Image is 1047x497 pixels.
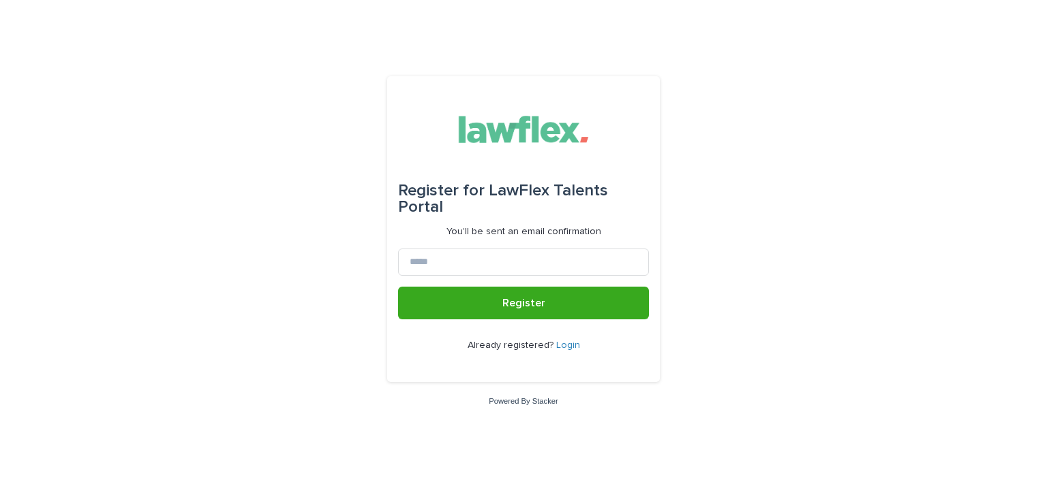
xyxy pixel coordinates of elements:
[446,226,601,238] p: You'll be sent an email confirmation
[502,298,545,308] span: Register
[447,109,601,150] img: Gnvw4qrBSHOAfo8VMhG6
[398,172,649,226] div: LawFlex Talents Portal
[468,340,556,350] span: Already registered?
[398,182,485,199] span: Register for
[556,340,580,350] a: Login
[398,287,649,319] button: Register
[489,397,558,405] a: Powered By Stacker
